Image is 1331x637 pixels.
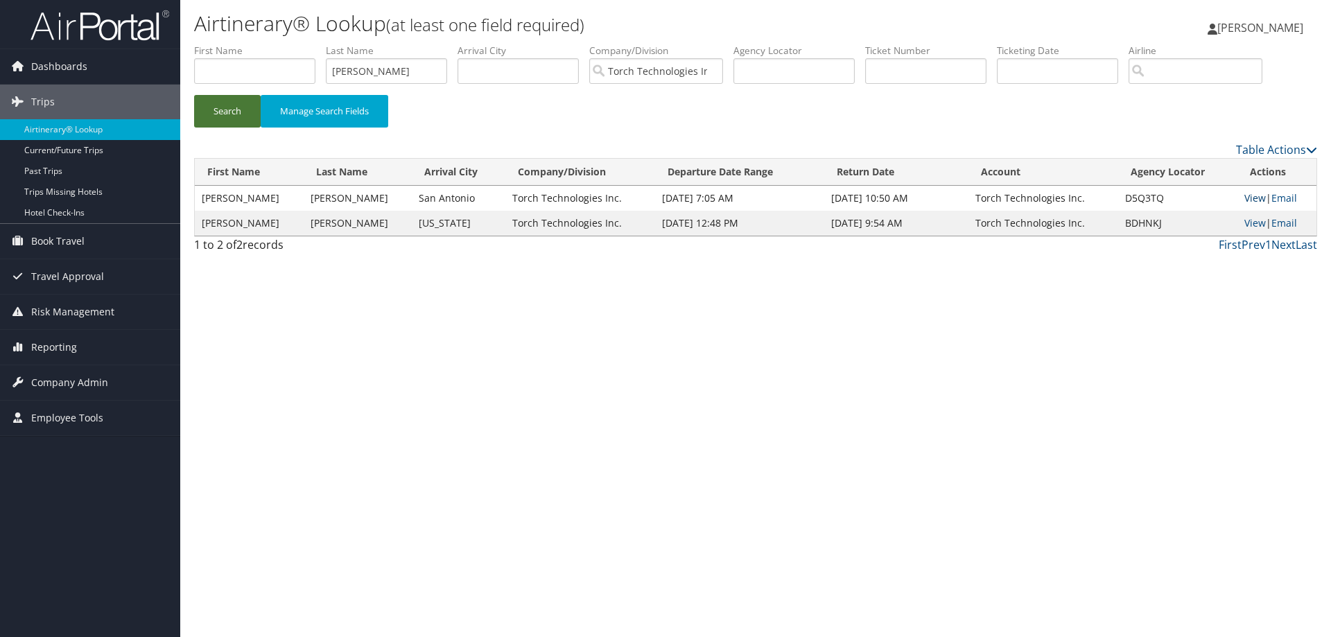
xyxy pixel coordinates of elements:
[194,9,943,38] h1: Airtinerary® Lookup
[31,330,77,365] span: Reporting
[1237,186,1316,211] td: |
[304,211,412,236] td: [PERSON_NAME]
[31,49,87,84] span: Dashboards
[1208,7,1317,49] a: [PERSON_NAME]
[31,224,85,259] span: Book Travel
[304,186,412,211] td: [PERSON_NAME]
[31,365,108,400] span: Company Admin
[1118,159,1237,186] th: Agency Locator: activate to sort column ascending
[1129,44,1273,58] label: Airline
[1236,142,1317,157] a: Table Actions
[195,211,304,236] td: [PERSON_NAME]
[1271,191,1297,204] a: Email
[733,44,865,58] label: Agency Locator
[1296,237,1317,252] a: Last
[865,44,997,58] label: Ticket Number
[968,211,1118,236] td: Torch Technologies Inc.
[326,44,458,58] label: Last Name
[236,237,243,252] span: 2
[1219,237,1242,252] a: First
[31,9,169,42] img: airportal-logo.png
[304,159,412,186] th: Last Name: activate to sort column ascending
[968,186,1118,211] td: Torch Technologies Inc.
[968,159,1118,186] th: Account: activate to sort column ascending
[1244,216,1266,229] a: View
[195,159,304,186] th: First Name: activate to sort column ascending
[1217,20,1303,35] span: [PERSON_NAME]
[195,186,304,211] td: [PERSON_NAME]
[505,159,655,186] th: Company/Division
[997,44,1129,58] label: Ticketing Date
[386,13,584,36] small: (at least one field required)
[824,159,968,186] th: Return Date: activate to sort column ascending
[655,159,825,186] th: Departure Date Range: activate to sort column ascending
[31,295,114,329] span: Risk Management
[1237,159,1316,186] th: Actions
[261,95,388,128] button: Manage Search Fields
[412,211,505,236] td: [US_STATE]
[1118,211,1237,236] td: BDHNKJ
[31,259,104,294] span: Travel Approval
[655,211,825,236] td: [DATE] 12:48 PM
[824,186,968,211] td: [DATE] 10:50 AM
[1271,237,1296,252] a: Next
[31,85,55,119] span: Trips
[1244,191,1266,204] a: View
[194,236,460,260] div: 1 to 2 of records
[505,186,655,211] td: Torch Technologies Inc.
[824,211,968,236] td: [DATE] 9:54 AM
[412,186,505,211] td: San Antonio
[1242,237,1265,252] a: Prev
[1237,211,1316,236] td: |
[1265,237,1271,252] a: 1
[458,44,589,58] label: Arrival City
[655,186,825,211] td: [DATE] 7:05 AM
[1271,216,1297,229] a: Email
[194,95,261,128] button: Search
[505,211,655,236] td: Torch Technologies Inc.
[194,44,326,58] label: First Name
[589,44,733,58] label: Company/Division
[412,159,505,186] th: Arrival City: activate to sort column ascending
[1118,186,1237,211] td: D5Q3TQ
[31,401,103,435] span: Employee Tools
